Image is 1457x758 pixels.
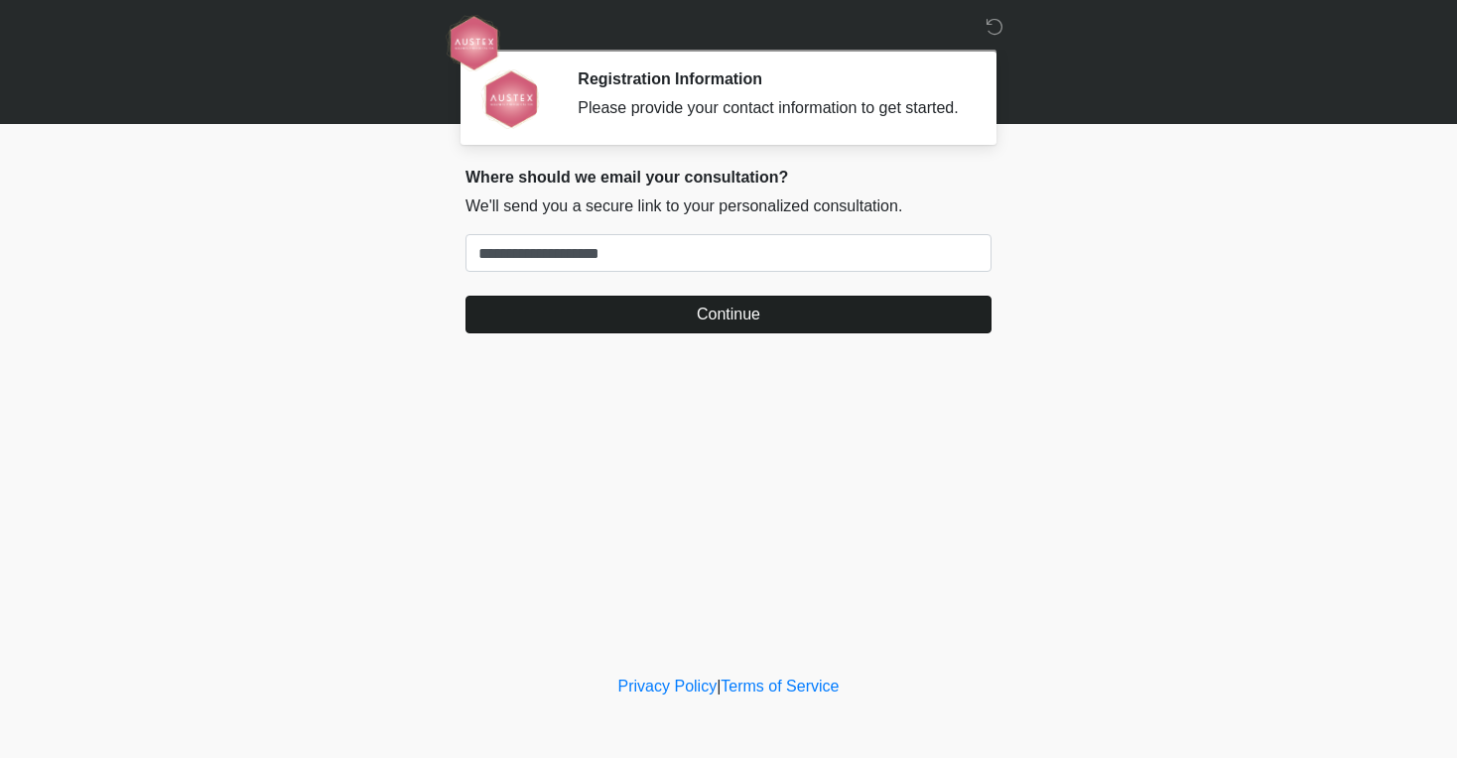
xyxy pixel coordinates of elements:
div: Please provide your contact information to get started. [578,96,962,120]
img: Agent Avatar [480,69,540,129]
p: We'll send you a secure link to your personalized consultation. [465,194,992,218]
button: Continue [465,296,992,333]
a: Privacy Policy [618,678,718,695]
a: | [717,678,721,695]
h2: Where should we email your consultation? [465,168,992,187]
img: AUSTEX Wellness & Medical Spa Logo [446,15,500,71]
a: Terms of Service [721,678,839,695]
